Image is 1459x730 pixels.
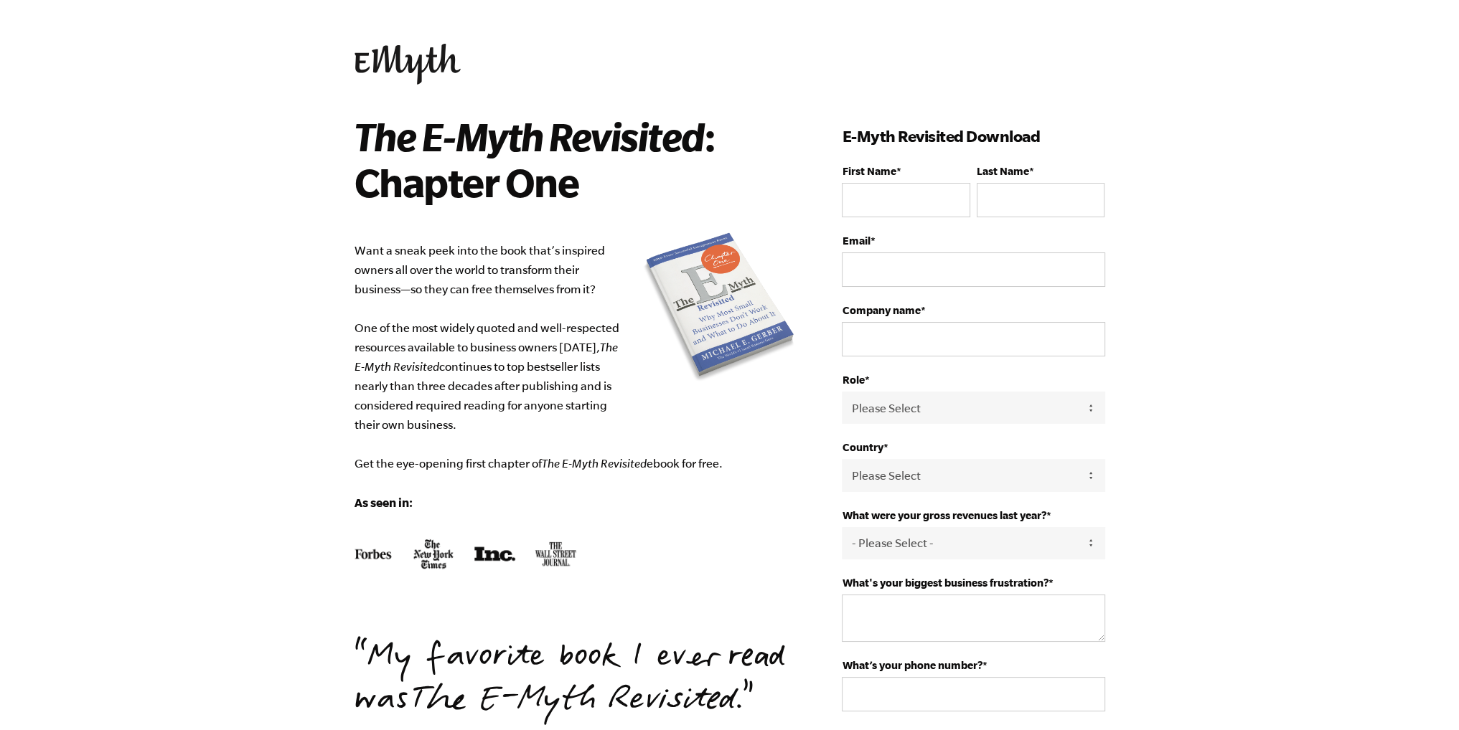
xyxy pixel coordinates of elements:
img: E-Myth-Revisited-Book [355,539,577,569]
h3: E-Myth Revisited Download [842,125,1104,148]
img: e-myth revisited book summary [641,228,799,389]
em: The E-Myth Revisited [408,678,735,726]
span: Role [842,374,864,386]
span: What’s your phone number? [842,659,982,671]
span: First Name [842,165,896,177]
i: The E-Myth Revisited [355,341,618,373]
strong: As seen in: [355,496,413,509]
iframe: Chat Widget [1387,661,1459,730]
span: Last Name [977,165,1029,177]
span: Company name [842,304,920,316]
span: Email [842,234,870,247]
span: What were your gross revenues last year? [842,509,1046,521]
p: Want a sneak peek into the book that’s inspired owners all over the world to transform their busi... [355,241,799,513]
span: What's your biggest business frustration? [842,577,1048,589]
img: EMyth [355,44,461,85]
h2: : Chapter One [355,113,779,205]
i: The E-Myth Revisited [542,457,647,470]
span: Country [842,441,883,453]
i: The E-Myth Revisited [355,114,704,158]
p: My favorite book I ever read was . [355,637,799,724]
